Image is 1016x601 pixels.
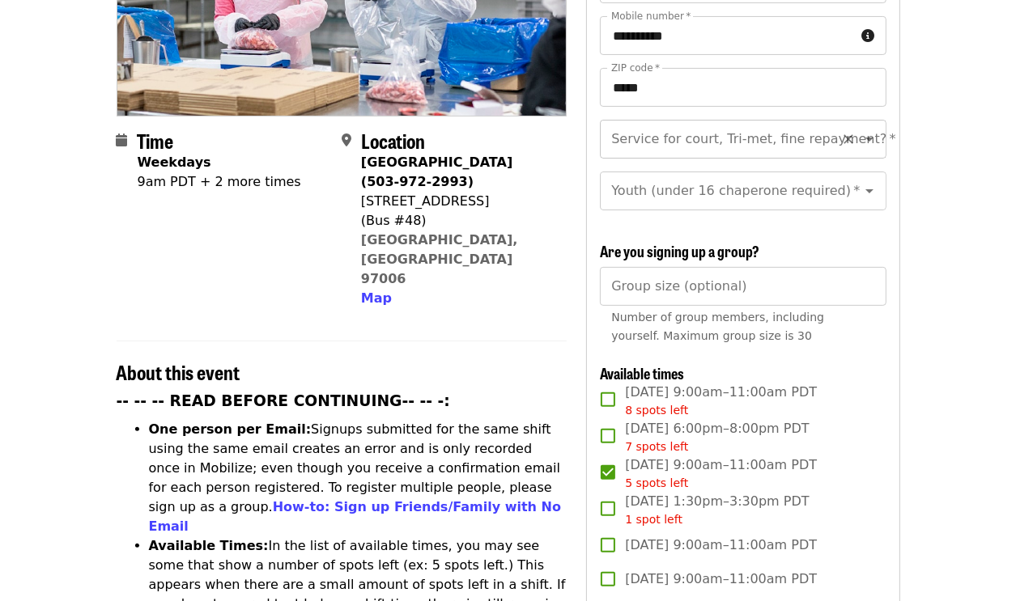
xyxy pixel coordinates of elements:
label: ZIP code [611,63,660,73]
span: 8 spots left [625,404,688,417]
a: [GEOGRAPHIC_DATA], [GEOGRAPHIC_DATA] 97006 [361,232,518,286]
span: [DATE] 6:00pm–8:00pm PDT [625,419,809,455]
span: Number of group members, including yourself. Maximum group size is 30 [611,311,824,342]
span: Location [361,126,425,154]
i: map-marker-alt icon [342,133,351,148]
strong: One person per Email: [149,421,312,437]
span: [DATE] 9:00am–11:00am PDT [625,383,817,419]
strong: -- -- -- READ BEFORE CONTINUING-- -- -: [117,392,450,409]
span: Available times [600,362,684,383]
strong: [GEOGRAPHIC_DATA] (503-972-2993) [361,154,512,189]
span: Are you signing up a group? [600,240,759,261]
strong: Available Times: [149,538,269,553]
div: [STREET_ADDRESS] [361,192,554,211]
input: [object Object] [600,267,886,306]
span: [DATE] 9:00am–11:00am PDT [625,535,817,555]
input: Mobile number [600,16,855,55]
button: Open [858,180,881,202]
span: [DATE] 9:00am–11:00am PDT [625,569,817,589]
input: ZIP code [600,68,886,107]
span: Map [361,290,392,306]
button: Open [858,128,881,150]
i: circle-info icon [862,28,875,44]
div: (Bus #48) [361,211,554,231]
span: [DATE] 1:30pm–3:30pm PDT [625,492,809,528]
span: [DATE] 9:00am–11:00am PDT [625,455,817,492]
strong: Weekdays [138,154,211,170]
label: Mobile number [611,11,691,21]
div: 9am PDT + 2 more times [138,172,301,192]
a: How-to: Sign up Friends/Family with No Email [149,499,562,534]
span: 1 spot left [625,513,682,526]
li: Signups submitted for the same shift using the same email creates an error and is only recorded o... [149,420,568,536]
span: Time [138,126,174,154]
span: 5 spots left [625,476,688,489]
button: Map [361,289,392,308]
span: About this event [117,358,240,386]
span: 7 spots left [625,440,688,453]
i: calendar icon [117,133,128,148]
button: Clear [837,128,860,150]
